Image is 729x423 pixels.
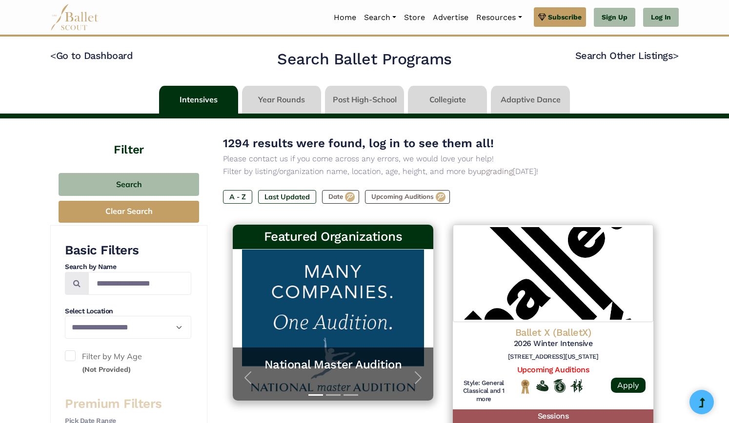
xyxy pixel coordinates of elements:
[548,12,582,22] span: Subscribe
[461,326,646,339] h4: Ballet X (BalletX)
[240,86,323,114] li: Year Rounds
[50,50,133,61] a: <Go to Dashboard
[453,225,653,322] img: Logo
[59,201,199,223] button: Clear Search
[360,7,400,28] a: Search
[65,262,191,272] h4: Search by Name
[406,86,489,114] li: Collegiate
[519,379,531,394] img: National
[88,272,191,295] input: Search by names...
[472,7,526,28] a: Resources
[461,353,646,361] h6: [STREET_ADDRESS][US_STATE]
[570,379,583,392] img: In Person
[643,8,679,27] a: Log In
[258,190,316,204] label: Last Updated
[308,389,323,401] button: Slide 1
[223,153,663,165] p: Please contact us if you come across any errors, we would love your help!
[330,7,360,28] a: Home
[536,380,548,391] img: Offers Financial Aid
[326,389,341,401] button: Slide 2
[243,357,424,372] a: National Master Audition
[65,307,191,316] h4: Select Location
[65,242,191,259] h3: Basic Filters
[400,7,429,28] a: Store
[50,118,207,158] h4: Filter
[553,379,566,393] img: Offers Scholarship
[534,7,586,27] a: Subscribe
[461,339,646,349] h5: 2026 Winter Intensive
[82,365,131,374] small: (Not Provided)
[575,50,679,61] a: Search Other Listings>
[477,167,513,176] a: upgrading
[50,49,56,61] code: <
[611,378,646,393] a: Apply
[59,173,199,196] button: Search
[517,365,589,374] a: Upcoming Auditions
[673,49,679,61] code: >
[241,229,425,245] h3: Featured Organizations
[223,190,252,204] label: A - Z
[344,389,358,401] button: Slide 3
[594,8,635,27] a: Sign Up
[277,49,451,70] h2: Search Ballet Programs
[157,86,240,114] li: Intensives
[323,86,406,114] li: Post High-School
[365,190,450,204] label: Upcoming Auditions
[429,7,472,28] a: Advertise
[489,86,572,114] li: Adaptive Dance
[322,190,359,204] label: Date
[223,165,663,178] p: Filter by listing/organization name, location, age, height, and more by [DATE]!
[65,350,191,375] label: Filter by My Age
[223,136,494,150] span: 1294 results were found, log in to see them all!
[65,396,191,412] h3: Premium Filters
[538,12,546,22] img: gem.svg
[461,379,507,404] h6: Style: General Classical and 1 more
